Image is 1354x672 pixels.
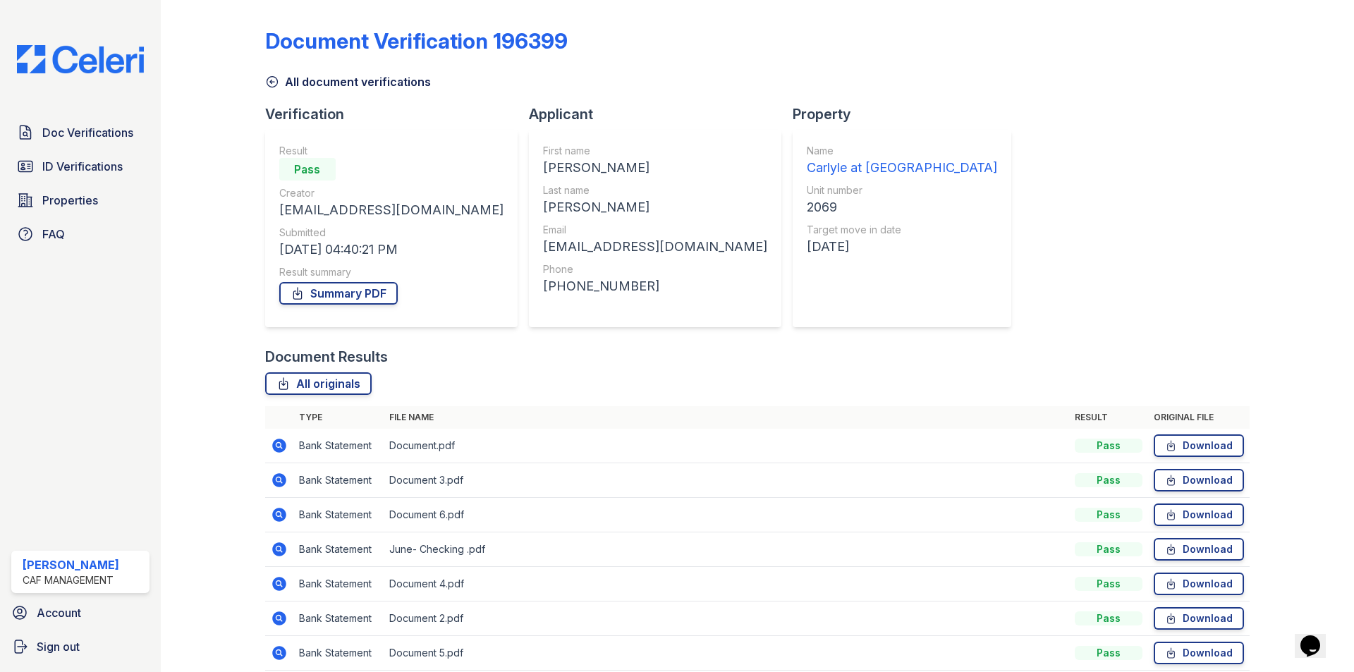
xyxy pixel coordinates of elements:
[37,638,80,655] span: Sign out
[1075,577,1142,591] div: Pass
[384,636,1069,671] td: Document 5.pdf
[279,265,504,279] div: Result summary
[807,144,997,158] div: Name
[1075,611,1142,625] div: Pass
[279,158,336,181] div: Pass
[1154,434,1244,457] a: Download
[1154,573,1244,595] a: Download
[807,197,997,217] div: 2069
[543,237,767,257] div: [EMAIL_ADDRESS][DOMAIN_NAME]
[384,601,1069,636] td: Document 2.pdf
[265,372,372,395] a: All originals
[6,45,155,73] img: CE_Logo_Blue-a8612792a0a2168367f1c8372b55b34899dd931a85d93a1a3d3e32e68fde9ad4.png
[1069,406,1148,429] th: Result
[1154,607,1244,630] a: Download
[279,186,504,200] div: Creator
[543,158,767,178] div: [PERSON_NAME]
[11,118,150,147] a: Doc Verifications
[11,220,150,248] a: FAQ
[265,347,388,367] div: Document Results
[1154,642,1244,664] a: Download
[293,601,384,636] td: Bank Statement
[23,556,119,573] div: [PERSON_NAME]
[11,152,150,181] a: ID Verifications
[42,226,65,243] span: FAQ
[279,240,504,259] div: [DATE] 04:40:21 PM
[543,262,767,276] div: Phone
[42,158,123,175] span: ID Verifications
[1075,542,1142,556] div: Pass
[6,599,155,627] a: Account
[293,532,384,567] td: Bank Statement
[265,73,431,90] a: All document verifications
[265,28,568,54] div: Document Verification 196399
[1154,503,1244,526] a: Download
[11,186,150,214] a: Properties
[293,406,384,429] th: Type
[384,406,1069,429] th: File name
[42,192,98,209] span: Properties
[1148,406,1250,429] th: Original file
[1075,646,1142,660] div: Pass
[384,429,1069,463] td: Document.pdf
[384,498,1069,532] td: Document 6.pdf
[1154,538,1244,561] a: Download
[807,223,997,237] div: Target move in date
[279,282,398,305] a: Summary PDF
[543,183,767,197] div: Last name
[543,223,767,237] div: Email
[807,183,997,197] div: Unit number
[279,226,504,240] div: Submitted
[1075,439,1142,453] div: Pass
[543,276,767,296] div: [PHONE_NUMBER]
[279,200,504,220] div: [EMAIL_ADDRESS][DOMAIN_NAME]
[384,532,1069,567] td: June- Checking .pdf
[543,144,767,158] div: First name
[529,104,793,124] div: Applicant
[293,429,384,463] td: Bank Statement
[6,633,155,661] a: Sign out
[543,197,767,217] div: [PERSON_NAME]
[37,604,81,621] span: Account
[807,237,997,257] div: [DATE]
[793,104,1023,124] div: Property
[1075,473,1142,487] div: Pass
[293,498,384,532] td: Bank Statement
[384,463,1069,498] td: Document 3.pdf
[1154,469,1244,491] a: Download
[23,573,119,587] div: CAF Management
[265,104,529,124] div: Verification
[293,463,384,498] td: Bank Statement
[807,144,997,178] a: Name Carlyle at [GEOGRAPHIC_DATA]
[279,144,504,158] div: Result
[807,158,997,178] div: Carlyle at [GEOGRAPHIC_DATA]
[42,124,133,141] span: Doc Verifications
[293,567,384,601] td: Bank Statement
[384,567,1069,601] td: Document 4.pdf
[293,636,384,671] td: Bank Statement
[1075,508,1142,522] div: Pass
[1295,616,1340,658] iframe: chat widget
